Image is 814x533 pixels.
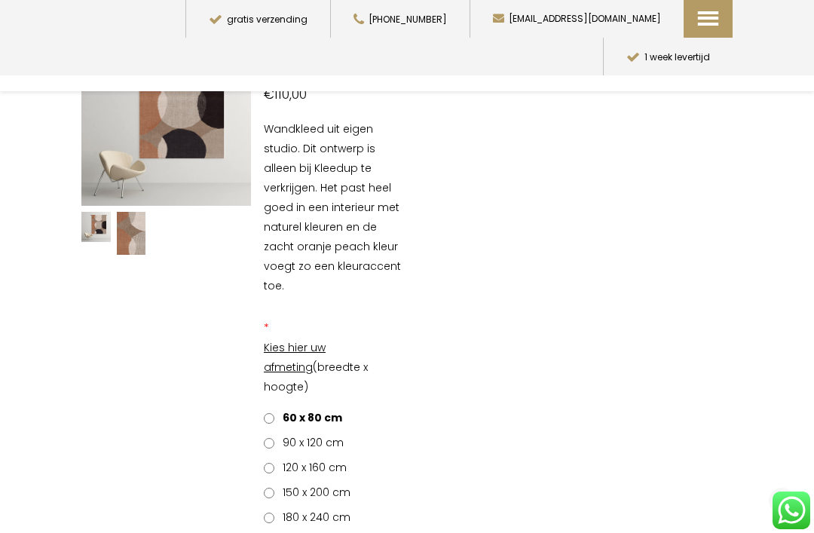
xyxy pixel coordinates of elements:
button: 1 week levertijd [603,38,733,75]
span: 60 x 80 cm [277,410,342,425]
span: 120 x 160 cm [277,460,347,475]
input: 120 x 160 cm [264,462,274,474]
span: 150 x 200 cm [277,485,350,500]
input: 60 x 80 cm [264,412,274,424]
input: 90 x 120 cm [264,437,274,449]
span: 90 x 120 cm [277,435,344,450]
span: Kies hier uw afmeting [264,340,326,375]
input: 180 x 240 cm [264,512,274,524]
span: 180 x 240 cm [277,510,350,525]
span: € [264,85,274,103]
p: (breedte x hoogte) [264,338,407,397]
img: Wandkleed Circles - Afbeelding 2 [117,212,146,256]
input: 150 x 200 cm [264,487,274,499]
bdi: 110,00 [264,85,307,103]
p: Wandkleed uit eigen studio. Dit ontwerp is alleen bij Kleedup te verkrijgen. Het past heel goed i... [264,119,407,296]
img: Wandkleed Circles [81,212,111,243]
